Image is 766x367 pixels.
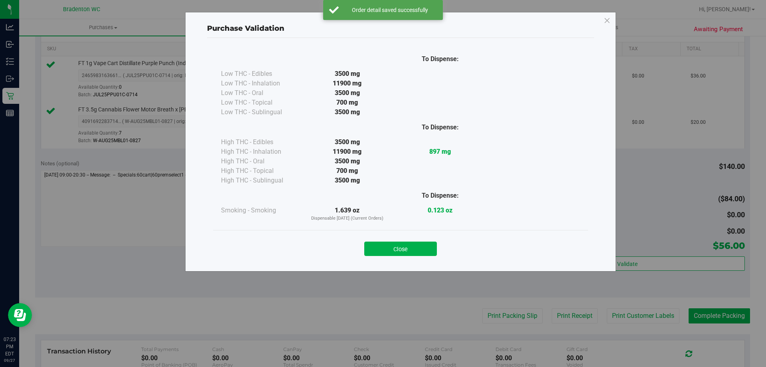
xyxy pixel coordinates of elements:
[221,137,301,147] div: High THC - Edibles
[301,176,394,185] div: 3500 mg
[301,137,394,147] div: 3500 mg
[301,79,394,88] div: 11900 mg
[429,148,451,155] strong: 897 mg
[221,157,301,166] div: High THC - Oral
[221,176,301,185] div: High THC - Sublingual
[221,69,301,79] div: Low THC - Edibles
[221,147,301,157] div: High THC - Inhalation
[394,123,487,132] div: To Dispense:
[221,166,301,176] div: High THC - Topical
[301,69,394,79] div: 3500 mg
[364,242,437,256] button: Close
[301,166,394,176] div: 700 mg
[301,147,394,157] div: 11900 mg
[221,98,301,107] div: Low THC - Topical
[394,191,487,200] div: To Dispense:
[301,206,394,222] div: 1.639 oz
[221,79,301,88] div: Low THC - Inhalation
[343,6,437,14] div: Order detail saved successfully
[221,88,301,98] div: Low THC - Oral
[428,206,452,214] strong: 0.123 oz
[301,107,394,117] div: 3500 mg
[207,24,284,33] span: Purchase Validation
[8,303,32,327] iframe: Resource center
[301,98,394,107] div: 700 mg
[301,88,394,98] div: 3500 mg
[394,54,487,64] div: To Dispense:
[301,215,394,222] p: Dispensable [DATE] (Current Orders)
[221,206,301,215] div: Smoking - Smoking
[301,157,394,166] div: 3500 mg
[221,107,301,117] div: Low THC - Sublingual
